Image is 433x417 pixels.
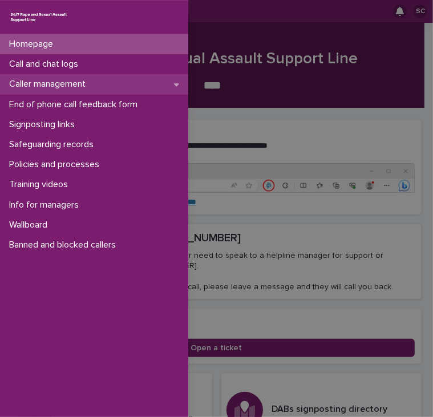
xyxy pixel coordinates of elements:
[5,200,88,210] p: Info for managers
[9,10,68,25] img: rhQMoQhaT3yELyF149Cw
[5,179,77,190] p: Training videos
[5,59,87,70] p: Call and chat logs
[5,119,84,130] p: Signposting links
[5,159,108,170] p: Policies and processes
[5,39,62,50] p: Homepage
[5,99,147,110] p: End of phone call feedback form
[5,220,56,230] p: Wallboard
[5,240,125,250] p: Banned and blocked callers
[5,79,95,90] p: Caller management
[5,139,103,150] p: Safeguarding records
